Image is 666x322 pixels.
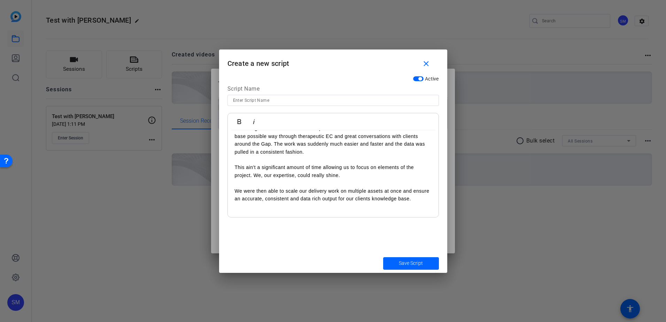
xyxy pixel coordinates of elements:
span: Active [425,76,439,82]
button: Bold (Ctrl+B) [233,115,246,129]
mat-icon: close [422,60,431,68]
span: Save Script [399,260,423,267]
button: Save Script [383,257,439,270]
h1: Create a new script [219,49,447,72]
div: Script Name [227,85,439,95]
input: Enter Script Name [233,96,433,105]
button: Italic (Ctrl+I) [247,115,261,129]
